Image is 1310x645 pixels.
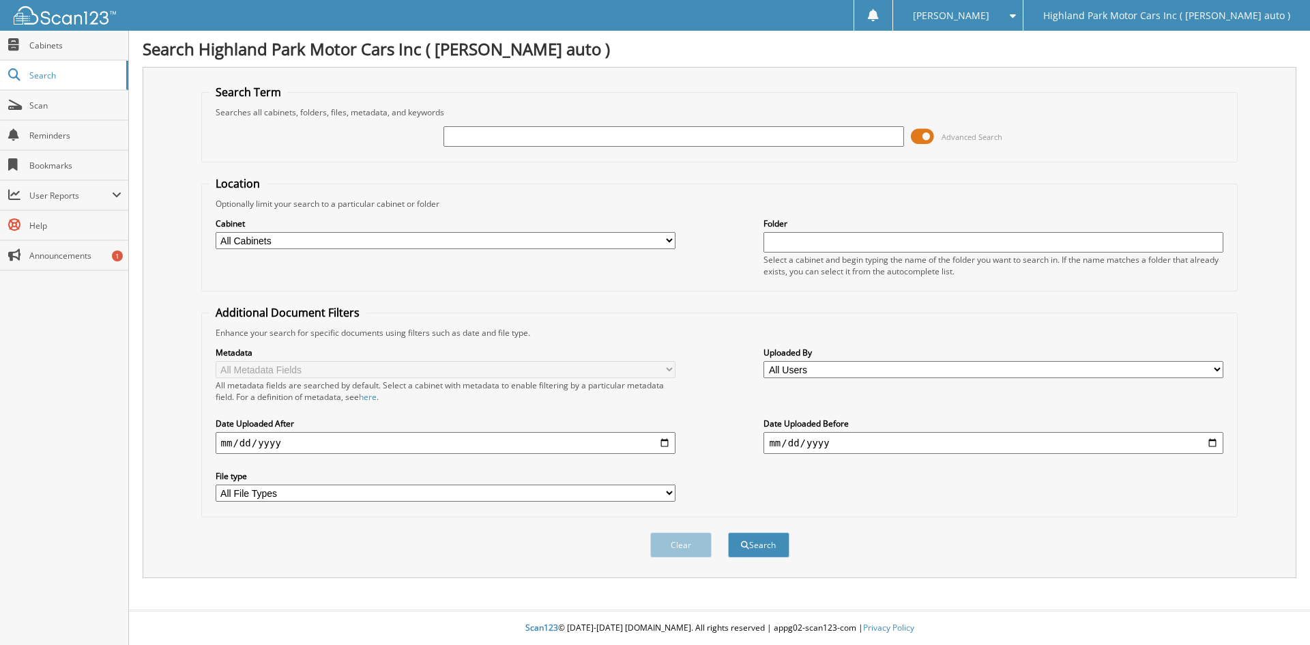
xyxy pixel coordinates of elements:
[29,220,121,231] span: Help
[1043,12,1290,20] span: Highland Park Motor Cars Inc ( [PERSON_NAME] auto )
[728,532,789,558] button: Search
[763,418,1223,429] label: Date Uploaded Before
[525,622,558,633] span: Scan123
[143,38,1296,60] h1: Search Highland Park Motor Cars Inc ( [PERSON_NAME] auto )
[129,612,1310,645] div: © [DATE]-[DATE] [DOMAIN_NAME]. All rights reserved | appg02-scan123-com |
[216,470,675,482] label: File type
[216,218,675,229] label: Cabinet
[29,40,121,51] span: Cabinets
[209,198,1231,210] div: Optionally limit your search to a particular cabinet or folder
[216,347,675,358] label: Metadata
[942,132,1002,142] span: Advanced Search
[359,391,377,403] a: here
[209,106,1231,118] div: Searches all cabinets, folders, files, metadata, and keywords
[863,622,914,633] a: Privacy Policy
[216,432,675,454] input: start
[14,6,116,25] img: scan123-logo-white.svg
[913,12,989,20] span: [PERSON_NAME]
[763,347,1223,358] label: Uploaded By
[209,176,267,191] legend: Location
[112,250,123,261] div: 1
[29,190,112,201] span: User Reports
[209,305,366,320] legend: Additional Document Filters
[209,85,288,100] legend: Search Term
[763,254,1223,277] div: Select a cabinet and begin typing the name of the folder you want to search in. If the name match...
[29,100,121,111] span: Scan
[216,418,675,429] label: Date Uploaded After
[216,379,675,403] div: All metadata fields are searched by default. Select a cabinet with metadata to enable filtering b...
[29,70,119,81] span: Search
[29,160,121,171] span: Bookmarks
[763,432,1223,454] input: end
[29,130,121,141] span: Reminders
[29,250,121,261] span: Announcements
[650,532,712,558] button: Clear
[763,218,1223,229] label: Folder
[209,327,1231,339] div: Enhance your search for specific documents using filters such as date and file type.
